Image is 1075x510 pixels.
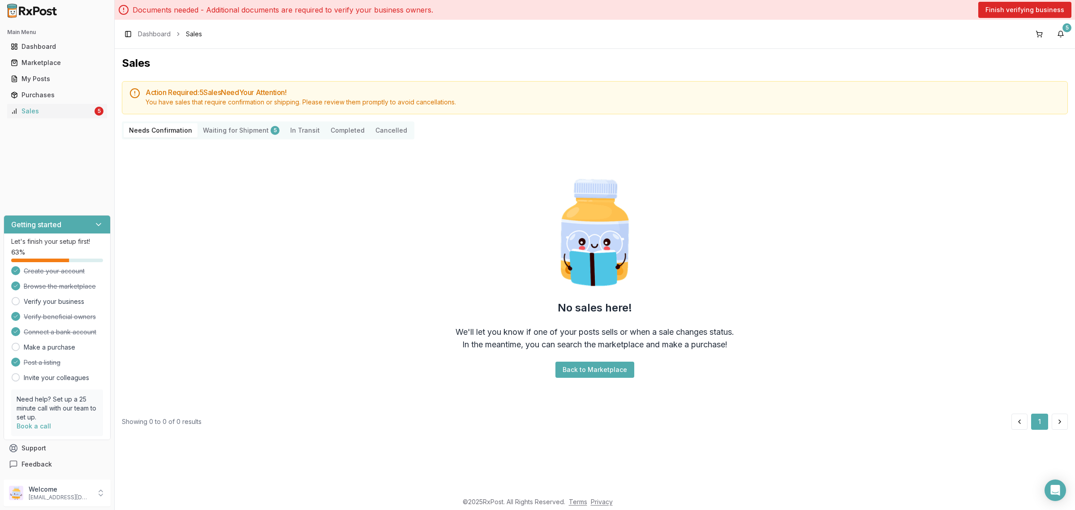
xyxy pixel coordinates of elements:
[1053,27,1068,41] button: 5
[11,58,103,67] div: Marketplace
[29,485,91,494] p: Welcome
[7,71,107,87] a: My Posts
[21,460,52,469] span: Feedback
[138,30,202,39] nav: breadcrumb
[95,107,103,116] div: 5
[24,297,84,306] a: Verify your business
[456,326,734,338] div: We'll let you know if one of your posts sells or when a sale changes status.
[4,456,111,472] button: Feedback
[24,312,96,321] span: Verify beneficial owners
[569,498,587,506] a: Terms
[11,219,61,230] h3: Getting started
[558,301,632,315] h2: No sales here!
[555,362,634,378] button: Back to Marketplace
[1031,414,1048,430] button: 1
[24,358,60,367] span: Post a listing
[370,123,413,138] button: Cancelled
[11,91,103,99] div: Purchases
[124,123,198,138] button: Needs Confirmation
[7,39,107,55] a: Dashboard
[24,282,96,291] span: Browse the marketplace
[24,328,96,337] span: Connect a bank account
[4,104,111,118] button: Sales5
[11,42,103,51] div: Dashboard
[133,4,433,15] p: Documents needed - Additional documents are required to verify your business owners.
[462,338,727,351] div: In the meantime, you can search the marketplace and make a purchase!
[4,440,111,456] button: Support
[4,39,111,54] button: Dashboard
[7,29,107,36] h2: Main Menu
[24,343,75,352] a: Make a purchase
[4,56,111,70] button: Marketplace
[1062,23,1071,32] div: 5
[285,123,325,138] button: In Transit
[186,30,202,39] span: Sales
[146,89,1060,96] h5: Action Required: 5 Sale s Need Your Attention!
[4,72,111,86] button: My Posts
[122,417,202,426] div: Showing 0 to 0 of 0 results
[146,98,1060,107] div: You have sales that require confirmation or shipping. Please review them promptly to avoid cancel...
[1045,480,1066,501] div: Open Intercom Messenger
[7,87,107,103] a: Purchases
[138,30,171,39] a: Dashboard
[9,486,23,500] img: User avatar
[24,267,85,276] span: Create your account
[271,126,279,135] div: 5
[17,395,98,422] p: Need help? Set up a 25 minute call with our team to set up.
[11,74,103,83] div: My Posts
[7,103,107,119] a: Sales5
[7,55,107,71] a: Marketplace
[4,88,111,102] button: Purchases
[24,373,89,382] a: Invite your colleagues
[11,237,103,246] p: Let's finish your setup first!
[198,123,285,138] button: Waiting for Shipment
[4,4,61,18] img: RxPost Logo
[591,498,613,506] a: Privacy
[29,494,91,501] p: [EMAIL_ADDRESS][DOMAIN_NAME]
[11,248,25,257] span: 63 %
[325,123,370,138] button: Completed
[17,422,51,430] a: Book a call
[122,56,1068,70] h1: Sales
[537,175,652,290] img: Smart Pill Bottle
[978,2,1071,18] button: Finish verifying business
[11,107,93,116] div: Sales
